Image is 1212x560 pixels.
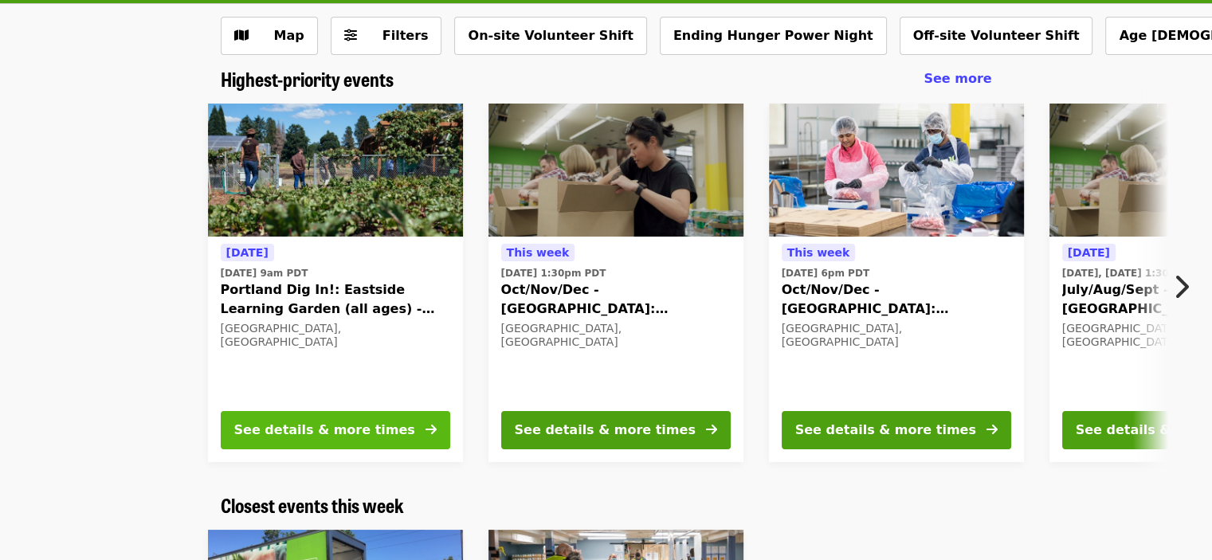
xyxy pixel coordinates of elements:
i: sliders-h icon [344,28,357,43]
span: This week [507,246,570,259]
button: Ending Hunger Power Night [660,17,887,55]
span: Highest-priority events [221,65,394,92]
span: [DATE] [226,246,269,259]
a: See details for "Oct/Nov/Dec - Beaverton: Repack/Sort (age 10+)" [769,104,1024,462]
time: [DATE] 1:30pm PDT [501,266,606,280]
a: See more [924,69,991,88]
img: Oct/Nov/Dec - Beaverton: Repack/Sort (age 10+) organized by Oregon Food Bank [769,104,1024,237]
time: [DATE] 6pm PDT [782,266,869,280]
a: Closest events this week [221,494,404,517]
button: On-site Volunteer Shift [454,17,646,55]
button: Show map view [221,17,318,55]
a: Highest-priority events [221,68,394,91]
div: See details & more times [234,421,415,440]
span: Filters [382,28,429,43]
span: Portland Dig In!: Eastside Learning Garden (all ages) - Aug/Sept/Oct [221,280,450,319]
span: Oct/Nov/Dec - [GEOGRAPHIC_DATA]: Repack/Sort (age [DEMOGRAPHIC_DATA]+) [782,280,1011,319]
time: [DATE], [DATE] 1:30pm PDT [1062,266,1210,280]
i: arrow-right icon [986,422,998,437]
button: See details & more times [501,411,731,449]
button: Filters (0 selected) [331,17,442,55]
div: [GEOGRAPHIC_DATA], [GEOGRAPHIC_DATA] [501,322,731,349]
span: Map [274,28,304,43]
i: map icon [234,28,249,43]
i: chevron-right icon [1173,272,1189,302]
a: See details for "Oct/Nov/Dec - Portland: Repack/Sort (age 8+)" [488,104,743,462]
button: Next item [1159,264,1212,309]
span: [DATE] [1068,246,1110,259]
div: Closest events this week [208,494,1005,517]
button: See details & more times [782,411,1011,449]
div: [GEOGRAPHIC_DATA], [GEOGRAPHIC_DATA] [782,322,1011,349]
div: [GEOGRAPHIC_DATA], [GEOGRAPHIC_DATA] [221,322,450,349]
span: Closest events this week [221,491,404,519]
div: Highest-priority events [208,68,1005,91]
span: See more [924,71,991,86]
img: Portland Dig In!: Eastside Learning Garden (all ages) - Aug/Sept/Oct organized by Oregon Food Bank [208,104,463,237]
i: arrow-right icon [426,422,437,437]
div: See details & more times [515,421,696,440]
div: See details & more times [795,421,976,440]
button: See details & more times [221,411,450,449]
time: [DATE] 9am PDT [221,266,308,280]
img: Oct/Nov/Dec - Portland: Repack/Sort (age 8+) organized by Oregon Food Bank [488,104,743,237]
span: This week [787,246,850,259]
a: See details for "Portland Dig In!: Eastside Learning Garden (all ages) - Aug/Sept/Oct" [208,104,463,462]
i: arrow-right icon [706,422,717,437]
span: Oct/Nov/Dec - [GEOGRAPHIC_DATA]: Repack/Sort (age [DEMOGRAPHIC_DATA]+) [501,280,731,319]
button: Off-site Volunteer Shift [900,17,1093,55]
